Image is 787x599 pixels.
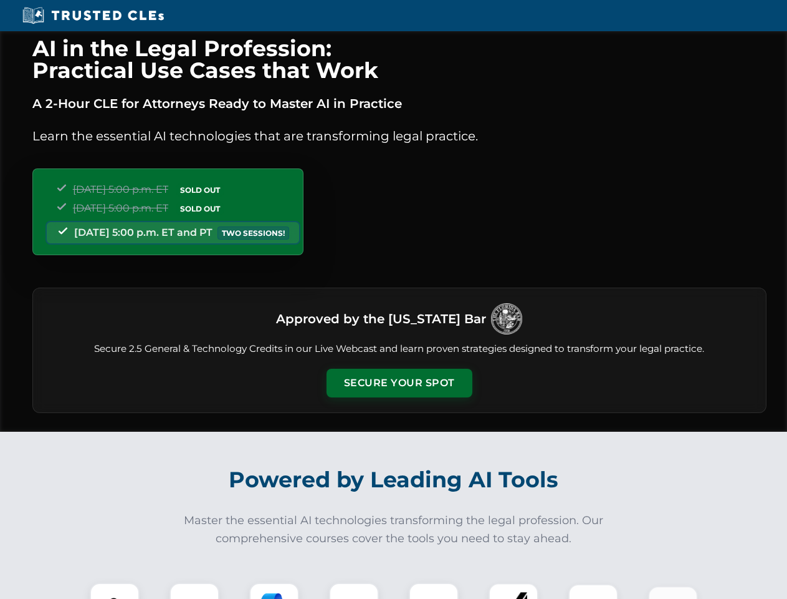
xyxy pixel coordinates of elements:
p: Master the essential AI technologies transforming the legal profession. Our comprehensive courses... [176,512,612,548]
p: Learn the essential AI technologies that are transforming legal practice. [32,126,766,146]
p: Secure 2.5 General & Technology Credits in our Live Webcast and learn proven strategies designed ... [48,342,751,356]
h2: Powered by Leading AI Tools [49,458,739,502]
p: A 2-Hour CLE for Attorneys Ready to Master AI in Practice [32,94,766,114]
img: Trusted CLEs [19,6,168,25]
img: Logo [491,303,522,334]
h3: Approved by the [US_STATE] Bar [276,308,486,330]
span: [DATE] 5:00 p.m. ET [73,183,168,195]
span: [DATE] 5:00 p.m. ET [73,202,168,214]
span: SOLD OUT [176,202,224,215]
span: SOLD OUT [176,183,224,197]
button: Secure Your Spot [327,369,472,397]
h1: AI in the Legal Profession: Practical Use Cases that Work [32,37,766,81]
